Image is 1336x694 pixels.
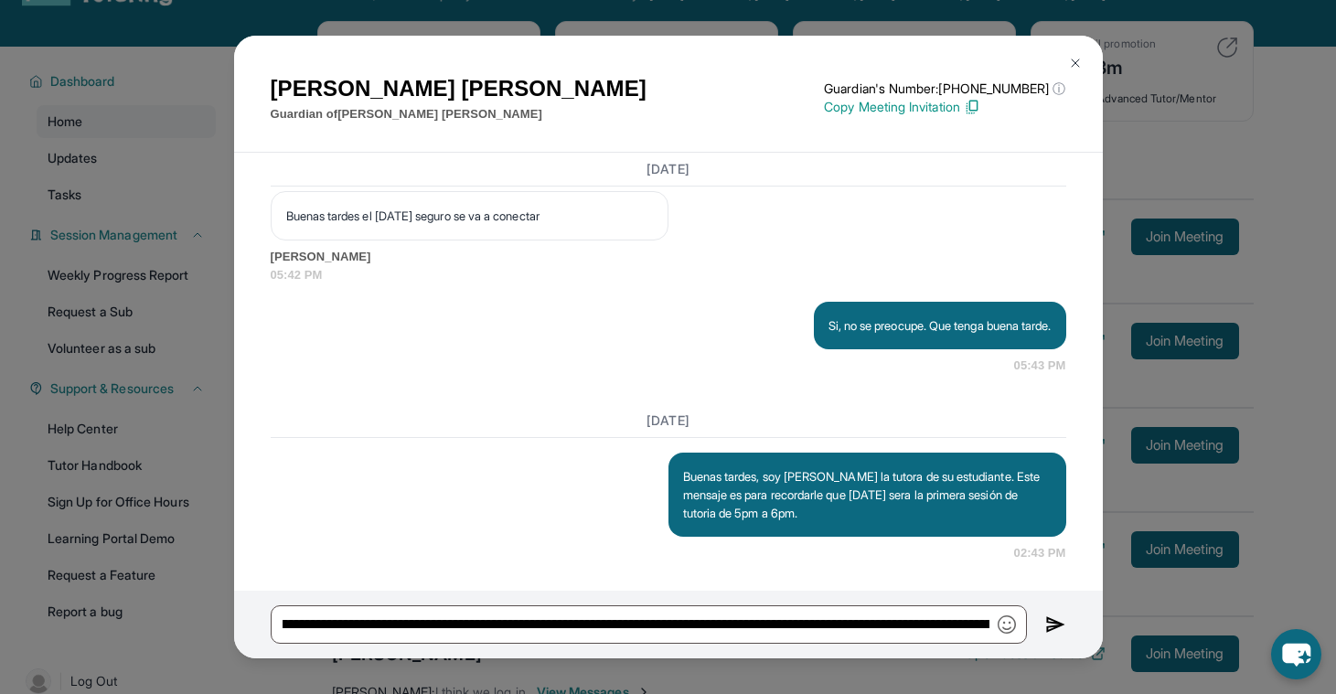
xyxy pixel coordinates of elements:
p: Buenas tardes el [DATE] seguro se va a conectar [286,207,653,225]
span: 02:43 PM [1014,544,1066,562]
h3: [DATE] [271,411,1066,430]
h1: [PERSON_NAME] [PERSON_NAME] [271,72,647,105]
p: Copy Meeting Invitation [824,98,1065,116]
span: ⓘ [1053,80,1065,98]
p: Buenas tardes, soy [PERSON_NAME] la tutora de su estudiante. Este mensaje es para recordarle que ... [683,467,1052,522]
h3: [DATE] [271,160,1066,178]
img: Copy Icon [964,99,980,115]
img: Send icon [1045,614,1066,635]
span: [PERSON_NAME] [271,248,1066,266]
img: Close Icon [1068,56,1083,70]
span: 05:43 PM [1014,357,1066,375]
p: Guardian's Number: [PHONE_NUMBER] [824,80,1065,98]
button: chat-button [1271,629,1321,679]
span: 05:42 PM [271,266,1066,284]
p: Si, no se preocupe. Que tenga buena tarde. [828,316,1052,335]
img: Emoji [998,615,1016,634]
p: Guardian of [PERSON_NAME] [PERSON_NAME] [271,105,647,123]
